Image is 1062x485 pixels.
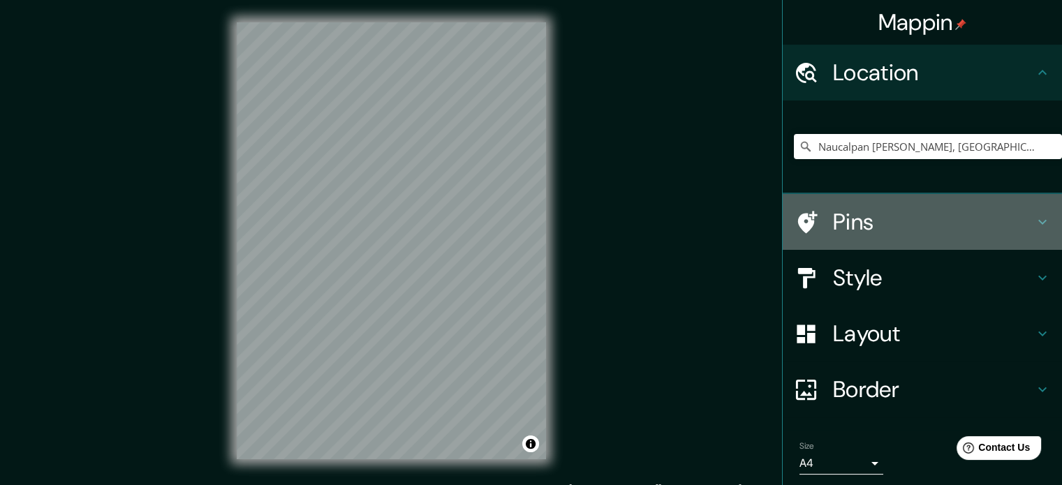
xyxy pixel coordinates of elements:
[783,361,1062,417] div: Border
[955,19,966,30] img: pin-icon.png
[237,22,546,459] canvas: Map
[938,431,1047,470] iframe: Help widget launcher
[783,306,1062,361] div: Layout
[833,375,1034,403] h4: Border
[799,452,883,475] div: A4
[799,440,814,452] label: Size
[783,45,1062,100] div: Location
[783,194,1062,250] div: Pins
[522,435,539,452] button: Toggle attribution
[878,8,967,36] h4: Mappin
[833,320,1034,348] h4: Layout
[833,59,1034,87] h4: Location
[833,208,1034,236] h4: Pins
[783,250,1062,306] div: Style
[794,134,1062,159] input: Pick your city or area
[833,264,1034,292] h4: Style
